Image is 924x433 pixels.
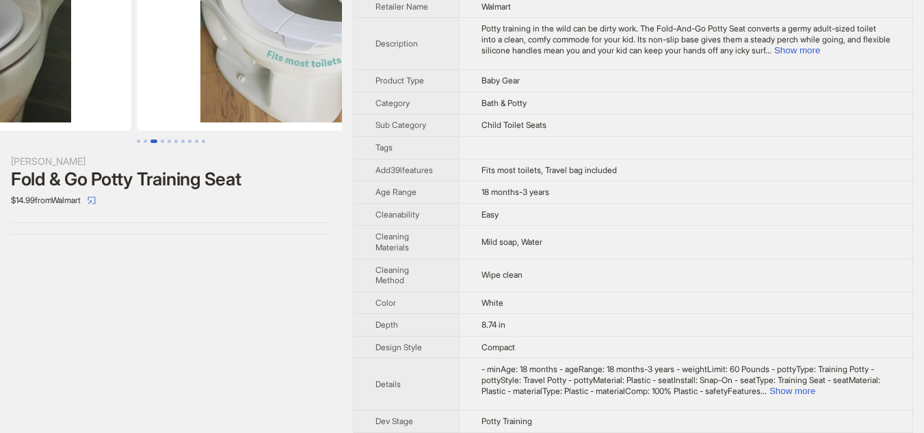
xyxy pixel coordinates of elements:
[375,165,433,175] span: Add39lfeatures
[481,298,503,308] span: White
[375,1,428,12] span: Retailer Name
[481,165,617,175] span: Fits most toilets, Travel bag included
[188,140,192,143] button: Go to slide 8
[774,45,820,55] button: Expand
[195,140,198,143] button: Go to slide 9
[202,140,205,143] button: Go to slide 10
[765,45,771,55] span: ...
[769,386,815,396] button: Expand
[375,379,401,389] span: Details
[481,120,546,130] span: Child Toilet Seats
[375,231,409,252] span: Cleaning Materials
[137,140,140,143] button: Go to slide 1
[481,23,890,55] span: Potty training in the wild can be dirty work. The Fold-And-Go Potty Seat converts a germy adult-s...
[481,187,549,197] span: 18 months-3 years
[481,270,523,280] span: Wipe clean
[375,142,393,153] span: Tags
[375,187,417,197] span: Age Range
[375,120,426,130] span: Sub Category
[375,416,413,426] span: Dev Stage
[481,209,499,220] span: Easy
[11,189,331,211] div: $14.99 from Walmart
[481,98,527,108] span: Bath & Potty
[481,416,532,426] span: Potty Training
[88,196,96,205] span: select
[481,364,880,395] span: - minAge: 18 months - ageRange: 18 months-3 years - weightLimit: 60 Pounds - pottyType: Training ...
[161,140,164,143] button: Go to slide 4
[11,169,331,189] div: Fold & Go Potty Training Seat
[375,75,424,86] span: Product Type
[481,342,515,352] span: Compact
[375,319,398,330] span: Depth
[375,38,418,49] span: Description
[481,364,890,396] div: - minAge: 18 months - ageRange: 18 months-3 years - weightLimit: 60 Pounds - pottyType: Training ...
[481,237,542,247] span: Mild soap, Water
[168,140,171,143] button: Go to slide 5
[375,342,422,352] span: Design Style
[144,140,147,143] button: Go to slide 2
[174,140,178,143] button: Go to slide 6
[181,140,185,143] button: Go to slide 7
[375,98,410,108] span: Category
[481,1,511,12] span: Walmart
[11,154,331,169] div: [PERSON_NAME]
[761,386,767,396] span: ...
[481,75,520,86] span: Baby Gear
[375,209,419,220] span: Cleanability
[481,319,505,330] span: 8.74 in
[150,140,157,143] button: Go to slide 3
[375,265,409,286] span: Cleaning Method
[375,298,396,308] span: Color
